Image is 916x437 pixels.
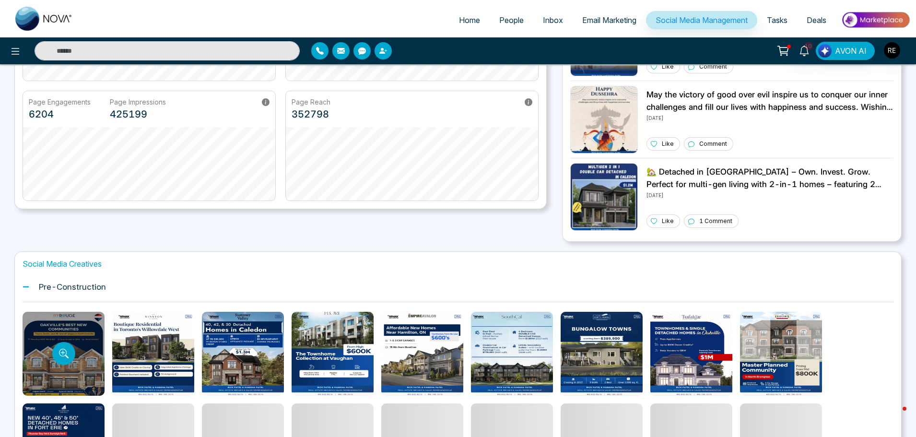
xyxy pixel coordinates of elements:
img: Unable to load img. [570,86,638,154]
a: Deals [797,11,836,29]
button: Preview template [52,342,75,365]
p: May the victory of good over evil inspire us to conquer our inner challenges and fill our lives w... [646,89,893,113]
a: Tasks [757,11,797,29]
img: User Avatar [884,42,900,59]
a: Social Media Management [646,11,757,29]
span: Inbox [543,15,563,25]
h1: Social Media Creatives [23,260,893,269]
p: [DATE] [646,113,893,122]
p: Comment [699,62,727,71]
span: Email Marketing [582,15,636,25]
span: AVON AI [835,45,867,57]
img: Lead Flow [818,44,832,58]
p: Like [662,140,674,148]
span: Social Media Management [656,15,748,25]
span: Deals [807,15,826,25]
span: 10 [804,42,813,50]
p: 425199 [110,107,166,121]
p: 352798 [292,107,330,121]
p: 1 Comment [699,217,732,225]
span: Tasks [767,15,787,25]
p: Page Impressions [110,97,166,107]
p: 6204 [29,107,91,121]
img: Unable to load img. [570,163,638,231]
a: 10 [793,42,816,59]
p: Page Engagements [29,97,91,107]
a: Email Marketing [573,11,646,29]
img: Market-place.gif [841,9,910,31]
a: Inbox [533,11,573,29]
p: 🏡 Detached in [GEOGRAPHIC_DATA] – Own. Invest. Grow. Perfect for multi-gen living with 2-in-1 hom... [646,166,893,190]
p: [DATE] [646,190,893,199]
a: Home [449,11,490,29]
p: Like [662,217,674,225]
p: Comment [699,140,727,148]
span: Home [459,15,480,25]
a: People [490,11,533,29]
p: Like [662,62,674,71]
img: Nova CRM Logo [15,7,73,31]
span: People [499,15,524,25]
p: Page Reach [292,97,330,107]
iframe: Intercom live chat [883,404,906,427]
button: AVON AI [816,42,875,60]
h1: Pre-Construction [39,282,106,292]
